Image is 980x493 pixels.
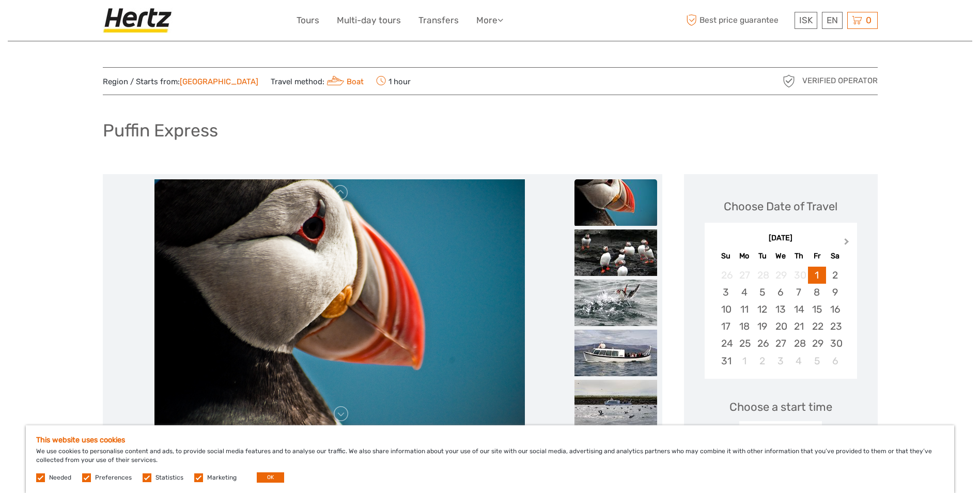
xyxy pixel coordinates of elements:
div: Mo [735,249,753,263]
div: Choose Thursday, May 21st, 2026 [790,318,808,335]
div: Choose Wednesday, May 20th, 2026 [771,318,789,335]
div: Not available Tuesday, April 28th, 2026 [753,267,771,284]
span: Region / Starts from: [103,76,258,87]
div: We use cookies to personalise content and ads, to provide social media features and to analyse ou... [26,425,954,493]
div: Choose Wednesday, June 3rd, 2026 [771,352,789,369]
div: Choose Thursday, June 4th, 2026 [790,352,808,369]
div: Fr [808,249,826,263]
a: Transfers [418,13,459,28]
div: Choose Saturday, June 6th, 2026 [826,352,844,369]
label: Needed [49,473,71,482]
span: ISK [799,15,813,25]
span: Verified Operator [802,75,878,86]
div: Choose Friday, June 5th, 2026 [808,352,826,369]
div: Choose Sunday, May 31st, 2026 [717,352,735,369]
p: We're away right now. Please check back later! [14,18,117,26]
span: 1 hour [376,74,411,88]
div: Choose Sunday, May 24th, 2026 [717,335,735,352]
h5: This website uses cookies [36,436,944,444]
div: Sa [826,249,844,263]
label: Marketing [207,473,237,482]
img: cbe8bc01c61747f3882456d9e2b7ab44_slider_thumbnail.jpg [574,229,657,276]
div: Choose Sunday, May 17th, 2026 [717,318,735,335]
button: Next Month [839,236,856,252]
label: Statistics [155,473,183,482]
div: Choose Tuesday, May 19th, 2026 [753,318,771,335]
img: c1dde37145a44488946b9b35989d70d9_slider_thumbnail.jpg [574,380,657,426]
div: Choose Saturday, May 30th, 2026 [826,335,844,352]
div: Choose Wednesday, May 27th, 2026 [771,335,789,352]
button: OK [257,472,284,483]
button: Open LiveChat chat widget [119,16,131,28]
div: Choose Saturday, May 2nd, 2026 [826,267,844,284]
div: Choose Monday, May 18th, 2026 [735,318,753,335]
div: Choose Thursday, May 28th, 2026 [790,335,808,352]
div: Choose Friday, May 29th, 2026 [808,335,826,352]
div: Su [717,249,735,263]
div: Th [790,249,808,263]
div: Choose Date of Travel [724,198,837,214]
img: 607f94fe8b1b492aa6a00263732a5e14_slider_thumbnail.jpg [574,280,657,326]
div: Choose Saturday, May 9th, 2026 [826,284,844,301]
div: Choose Sunday, May 10th, 2026 [717,301,735,318]
div: Choose Thursday, May 14th, 2026 [790,301,808,318]
div: Not available Thursday, April 30th, 2026 [790,267,808,284]
a: [GEOGRAPHIC_DATA] [180,77,258,86]
div: Choose Friday, May 1st, 2026 [808,267,826,284]
div: Choose Tuesday, May 5th, 2026 [753,284,771,301]
div: Choose Friday, May 15th, 2026 [808,301,826,318]
img: Hertz [103,8,176,33]
label: Preferences [95,473,132,482]
span: Travel method: [271,74,364,88]
a: Multi-day tours [337,13,401,28]
div: Choose Thursday, May 7th, 2026 [790,284,808,301]
span: Choose a start time [729,399,832,415]
div: Not available Sunday, April 26th, 2026 [717,267,735,284]
div: Choose Tuesday, May 12th, 2026 [753,301,771,318]
a: More [476,13,503,28]
img: bff0241d184245cfad3b743d5e704afd_main_slider.jpg [154,179,525,427]
span: 0 [864,15,873,25]
a: Boat [324,77,364,86]
div: Choose Monday, May 4th, 2026 [735,284,753,301]
div: month 2026-05 [708,267,853,369]
div: Choose Friday, May 22nd, 2026 [808,318,826,335]
div: Choose Saturday, May 23rd, 2026 [826,318,844,335]
div: Not available Monday, April 27th, 2026 [735,267,753,284]
div: Choose Tuesday, May 26th, 2026 [753,335,771,352]
div: EN [822,12,843,29]
img: verified_operator_grey_128.png [781,73,797,89]
div: Tu [753,249,771,263]
div: Choose Monday, June 1st, 2026 [735,352,753,369]
img: 9e62ddf81d254fd0b4a374e415b700e0_slider_thumbnail.jpg [574,330,657,376]
img: bff0241d184245cfad3b743d5e704afd_slider_thumbnail.jpg [574,179,657,226]
h1: Puffin Express [103,120,218,141]
div: Choose Friday, May 8th, 2026 [808,284,826,301]
div: We [771,249,789,263]
span: Best price guarantee [684,12,792,29]
div: Choose Wednesday, May 6th, 2026 [771,284,789,301]
div: Choose Sunday, May 3rd, 2026 [717,284,735,301]
a: Tours [297,13,319,28]
div: Choose Saturday, May 16th, 2026 [826,301,844,318]
div: Choose Monday, May 25th, 2026 [735,335,753,352]
div: [DATE] [705,233,857,244]
div: Choose Tuesday, June 2nd, 2026 [753,352,771,369]
div: Choose Monday, May 11th, 2026 [735,301,753,318]
div: Choose Wednesday, May 13th, 2026 [771,301,789,318]
div: Not available Wednesday, April 29th, 2026 [771,267,789,284]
